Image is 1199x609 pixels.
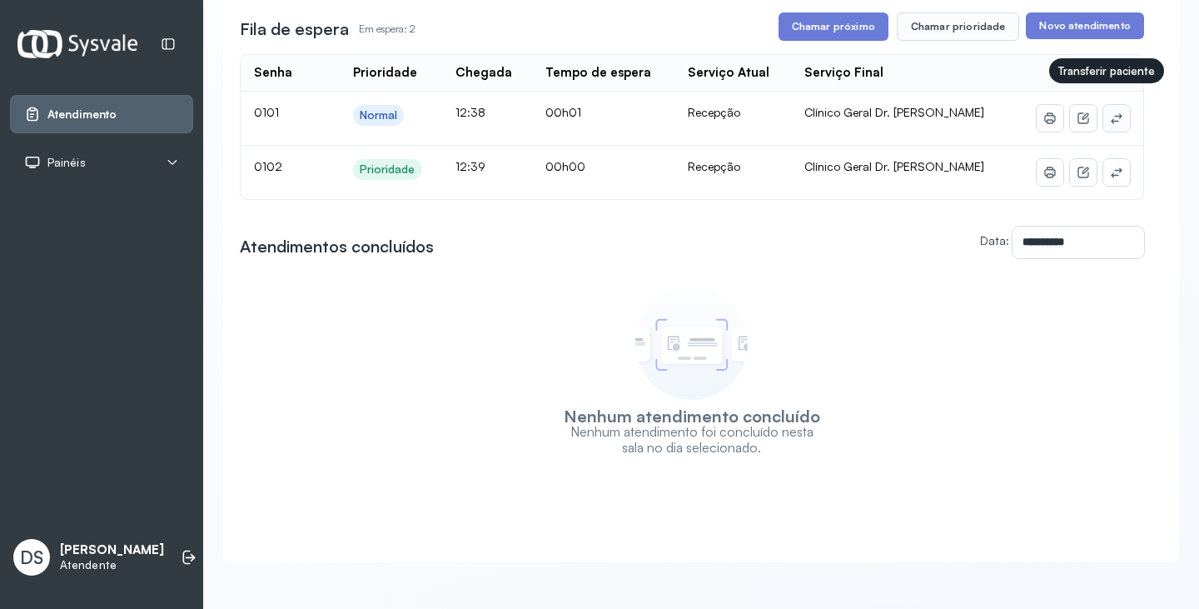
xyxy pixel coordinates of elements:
div: Prioridade [360,162,415,177]
h3: Atendimentos concluídos [240,235,434,258]
p: Atendente [60,558,164,572]
div: Serviço Final [804,65,883,81]
p: Nenhum atendimento foi concluído nesta sala no dia selecionado. [560,424,823,456]
span: Atendimento [47,107,117,122]
img: Logotipo do estabelecimento [17,30,137,57]
div: Recepção [688,159,778,174]
span: Clínico Geral Dr. [PERSON_NAME] [804,159,984,173]
p: Em espera: 2 [359,17,415,41]
span: 00h00 [545,159,585,173]
span: 0101 [254,105,279,119]
span: 12:39 [455,159,485,173]
img: Imagem de empty state [635,287,748,400]
div: Serviço Atual [688,65,769,81]
div: Normal [360,108,398,122]
div: Tempo de espera [545,65,651,81]
button: Chamar próximo [779,12,888,41]
span: Clínico Geral Dr. [PERSON_NAME] [804,105,984,119]
label: Data: [980,233,1009,247]
button: Novo atendimento [1026,12,1143,39]
div: Prioridade [353,65,417,81]
a: Atendimento [24,106,179,122]
span: 00h01 [545,105,581,119]
div: Chegada [455,65,512,81]
span: 12:38 [455,105,485,119]
span: Painéis [47,156,86,170]
div: Recepção [688,105,778,120]
h3: Nenhum atendimento concluído [564,408,820,424]
div: Senha [254,65,292,81]
h3: Fila de espera [240,17,349,41]
span: 0102 [254,159,282,173]
button: Chamar prioridade [897,12,1020,41]
p: [PERSON_NAME] [60,542,164,558]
